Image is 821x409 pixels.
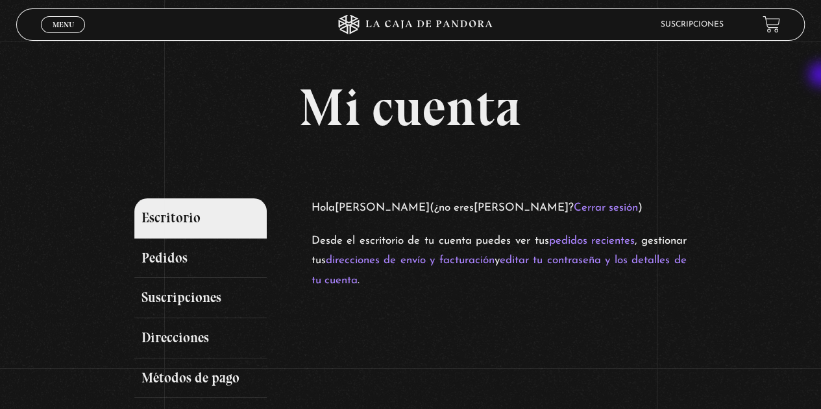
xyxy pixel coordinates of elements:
a: Direcciones [134,318,267,358]
strong: [PERSON_NAME] [473,202,568,213]
a: pedidos recientes [548,235,635,246]
a: Métodos de pago [134,358,267,399]
span: Cerrar [48,31,79,40]
a: editar tu contraseña y los detalles de tu cuenta [311,255,686,286]
p: Desde el escritorio de tu cuenta puedes ver tus , gestionar tus y . [311,231,686,291]
a: Pedidos [134,239,267,279]
a: Escritorio [134,198,267,239]
a: Suscripciones [134,278,267,318]
a: Suscripciones [661,21,724,29]
a: direcciones de envío y facturación [325,255,494,266]
a: View your shopping cart [763,16,780,33]
a: Cerrar sesión [573,202,637,213]
span: Menu [53,21,74,29]
strong: [PERSON_NAME] [334,202,429,213]
h1: Mi cuenta [134,82,686,134]
p: Hola (¿no eres ? ) [311,198,686,218]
